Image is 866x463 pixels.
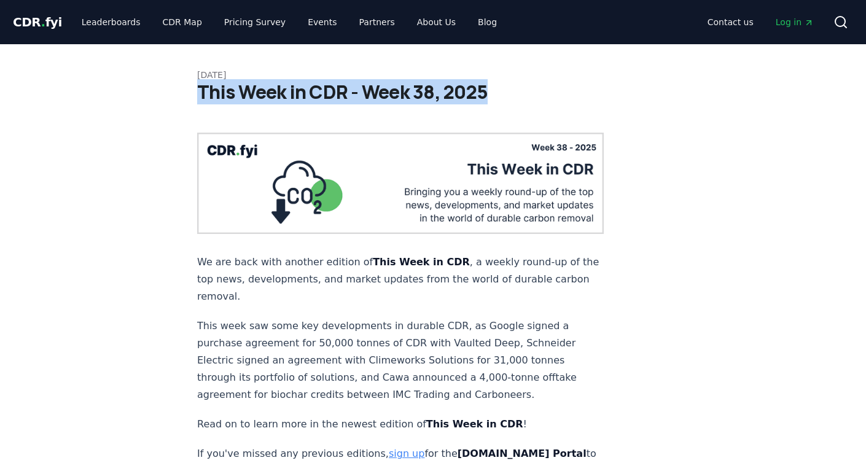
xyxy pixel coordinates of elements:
a: Blog [468,11,507,33]
h1: This Week in CDR - Week 38, 2025 [197,81,669,103]
a: Contact us [698,11,763,33]
span: . [41,15,45,29]
img: blog post image [197,133,604,234]
a: CDR Map [153,11,212,33]
a: Log in [766,11,824,33]
a: Events [298,11,346,33]
p: This week saw some key developments in durable CDR, as Google signed a purchase agreement for 50,... [197,317,604,403]
p: We are back with another edition of , a weekly round-up of the top news, developments, and market... [197,254,604,305]
strong: This Week in CDR [426,418,523,430]
a: CDR.fyi [13,14,62,31]
a: About Us [407,11,466,33]
a: Leaderboards [72,11,150,33]
span: Log in [776,16,814,28]
nav: Main [72,11,507,33]
p: Read on to learn more in the newest edition of ! [197,416,604,433]
strong: This Week in CDR [373,256,470,268]
a: Partners [349,11,405,33]
strong: [DOMAIN_NAME] Portal [458,448,587,459]
p: [DATE] [197,69,669,81]
a: sign up [389,448,424,459]
nav: Main [698,11,824,33]
a: Pricing Survey [214,11,295,33]
span: CDR fyi [13,15,62,29]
